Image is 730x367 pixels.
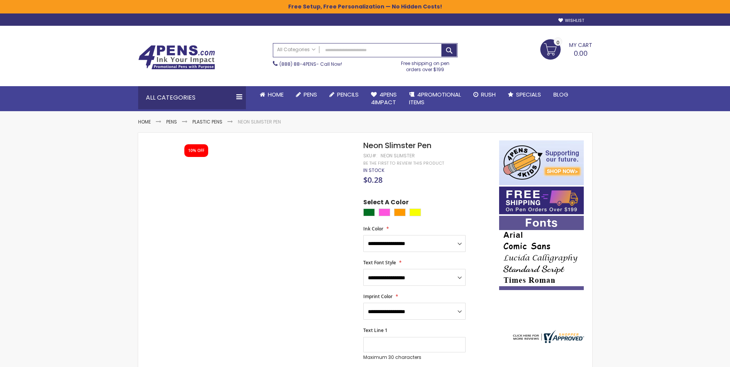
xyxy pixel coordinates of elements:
div: Orange [394,209,406,216]
span: In stock [363,167,384,173]
div: All Categories [138,86,246,109]
span: Ink Color [363,225,383,232]
p: Maximum 30 characters [363,354,466,360]
img: 4pens 4 kids [499,140,584,185]
div: Green [363,209,375,216]
span: Select A Color [363,198,409,209]
a: Wishlist [558,18,584,23]
span: Pencils [337,90,359,98]
div: 10% OFF [188,148,204,153]
span: Home [268,90,284,98]
div: Yellow [409,209,421,216]
span: $0.28 [363,175,383,185]
span: - Call Now! [279,61,342,67]
span: 0.00 [574,48,588,58]
span: Neon Slimster Pen [363,140,431,151]
img: Free shipping on orders over $199 [499,187,584,214]
a: Pens [290,86,323,103]
span: Text Font Style [363,259,396,266]
li: Neon Slimster Pen [238,119,281,125]
span: 4PROMOTIONAL ITEMS [409,90,461,106]
a: Plastic Pens [192,118,222,125]
a: 4Pens4impact [365,86,403,111]
span: All Categories [277,47,316,53]
div: Pink [379,209,390,216]
span: Text Line 1 [363,327,388,334]
a: Be the first to review this product [363,160,444,166]
a: 4PROMOTIONALITEMS [403,86,467,111]
a: Rush [467,86,502,103]
a: Pencils [323,86,365,103]
a: Specials [502,86,547,103]
img: font-personalization-examples [499,216,584,290]
span: 0 [556,39,560,46]
a: 0.00 0 [540,39,592,58]
a: All Categories [273,43,319,56]
div: Free shipping on pen orders over $199 [393,57,458,73]
span: 4Pens 4impact [371,90,397,106]
strong: SKU [363,152,378,159]
a: Home [254,86,290,103]
span: Imprint Color [363,293,393,300]
span: Pens [304,90,317,98]
a: Home [138,118,151,125]
a: Blog [547,86,575,103]
img: 4Pens Custom Pens and Promotional Products [138,45,215,70]
a: Pens [166,118,177,125]
div: Neon Slimster [381,153,415,159]
span: Blog [553,90,568,98]
div: Availability [363,167,384,173]
img: 4pens.com widget logo [511,330,584,343]
a: 4pens.com certificate URL [511,338,584,345]
span: Specials [516,90,541,98]
span: Rush [481,90,496,98]
a: (888) 88-4PENS [279,61,316,67]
